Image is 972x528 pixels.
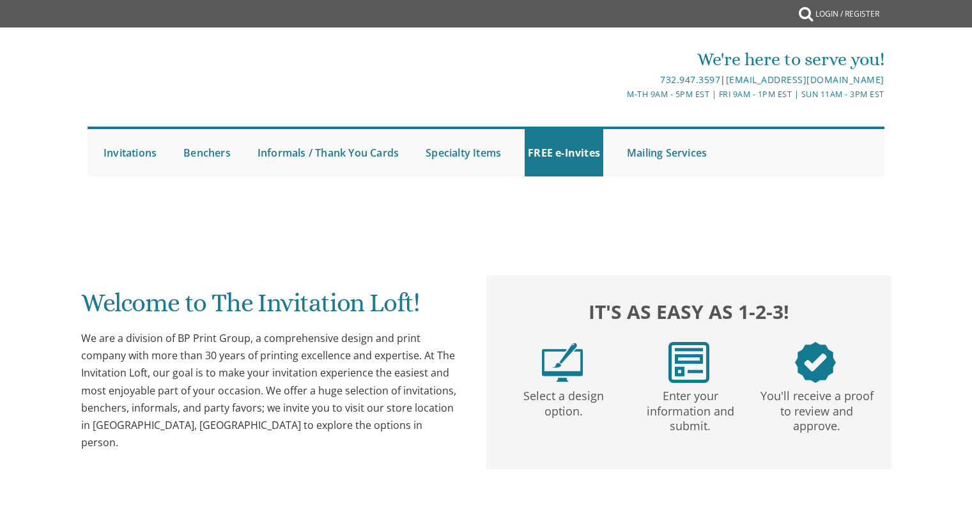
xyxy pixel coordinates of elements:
a: Specialty Items [422,129,504,176]
h2: It's as easy as 1-2-3! [499,297,879,326]
a: Benchers [180,129,234,176]
a: FREE e-Invites [525,129,603,176]
a: 732.947.3597 [660,74,720,86]
p: You'll receive a proof to review and approve. [756,383,877,434]
a: [EMAIL_ADDRESS][DOMAIN_NAME] [726,74,884,86]
img: step1.png [542,342,583,383]
p: Select a design option. [503,383,624,419]
p: Enter your information and submit. [629,383,751,434]
div: We're here to serve you! [354,47,884,72]
img: step2.png [668,342,709,383]
div: We are a division of BP Print Group, a comprehensive design and print company with more than 30 y... [81,330,461,451]
a: Invitations [100,129,160,176]
div: | [354,72,884,88]
div: M-Th 9am - 5pm EST | Fri 9am - 1pm EST | Sun 11am - 3pm EST [354,88,884,101]
a: Mailing Services [624,129,710,176]
h1: Welcome to The Invitation Loft! [81,289,461,327]
img: step3.png [795,342,836,383]
a: Informals / Thank You Cards [254,129,402,176]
